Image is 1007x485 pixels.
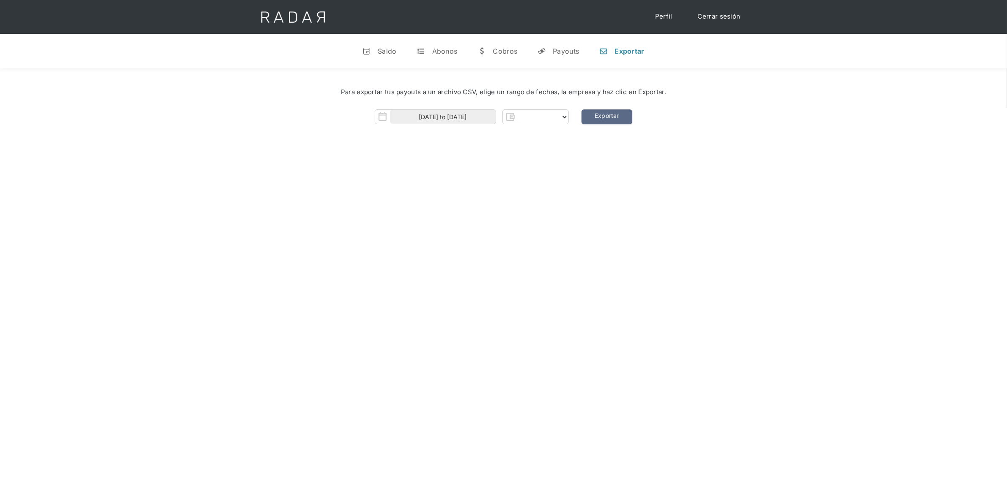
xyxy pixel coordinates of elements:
div: v [362,47,371,55]
form: Form [375,109,569,124]
div: Payouts [553,47,579,55]
div: y [538,47,546,55]
div: Exportar [615,47,644,55]
div: Para exportar tus payouts a un archivo CSV, elige un rango de fechas, la empresa y haz clic en Ex... [25,87,982,97]
div: n [599,47,608,55]
a: Perfil [647,8,681,25]
a: Exportar [582,109,632,124]
a: Cerrar sesión [689,8,749,25]
div: Saldo [378,47,397,55]
div: Cobros [493,47,517,55]
div: w [477,47,486,55]
div: Abonos [432,47,458,55]
div: t [417,47,425,55]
